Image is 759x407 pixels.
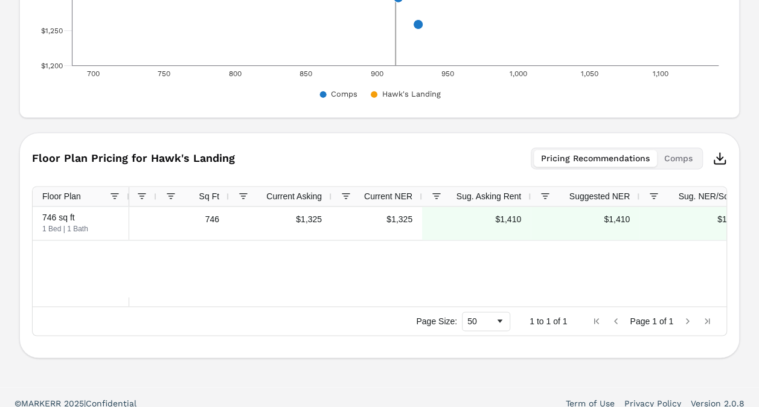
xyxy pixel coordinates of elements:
span: Floor Plan [42,191,81,201]
span: of [553,316,560,326]
path: x, 925, 1,250. Comps. [414,19,423,29]
div: Previous Page [610,316,620,326]
div: Page Size: [416,316,457,326]
div: $1,410 [531,207,639,240]
div: $1,410 [422,207,531,240]
text: 700 [87,69,100,78]
div: 50 [467,316,495,326]
div: 746 [156,207,229,240]
text: 800 [229,69,242,78]
text: $1,200 [41,62,63,70]
span: 1 [530,316,534,326]
span: Sug. NER/Sq Ft [678,191,738,201]
span: 1 [668,316,673,326]
span: of [659,316,667,326]
text: 1,100 [653,69,668,78]
span: Current NER [364,191,412,201]
span: 1 [546,316,551,326]
span: Sug. Asking Rent [456,191,521,201]
div: First Page [591,316,601,326]
text: Hawk's Landing [382,89,440,98]
text: $1,250 [41,27,63,35]
span: 1 [652,316,657,326]
span: 746 sq ft [42,213,120,222]
span: Sq Ft [199,191,219,201]
text: 750 [158,69,170,78]
div: Next Page [683,316,693,326]
text: 1,050 [581,69,598,78]
span: Floor Plan Pricing for Hawk's Landing [32,153,235,164]
span: Page [630,316,650,326]
div: $1,325 [229,207,331,240]
button: Comps [657,150,700,167]
span: Suggested NER [569,191,630,201]
text: 950 [441,69,454,78]
div: 1 Bed | 1 Bath [42,224,120,234]
text: Comps [331,89,357,98]
span: to [537,316,544,326]
div: Last Page [702,316,712,326]
div: Page Size [462,312,510,331]
span: Current Asking [266,191,322,201]
div: $1,325 [331,207,422,240]
span: 1 [563,316,568,326]
button: Pricing Recommendations [534,150,657,167]
div: $1.89 [639,207,748,240]
text: 850 [299,69,312,78]
text: 900 [370,69,383,78]
text: 1,000 [510,69,527,78]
